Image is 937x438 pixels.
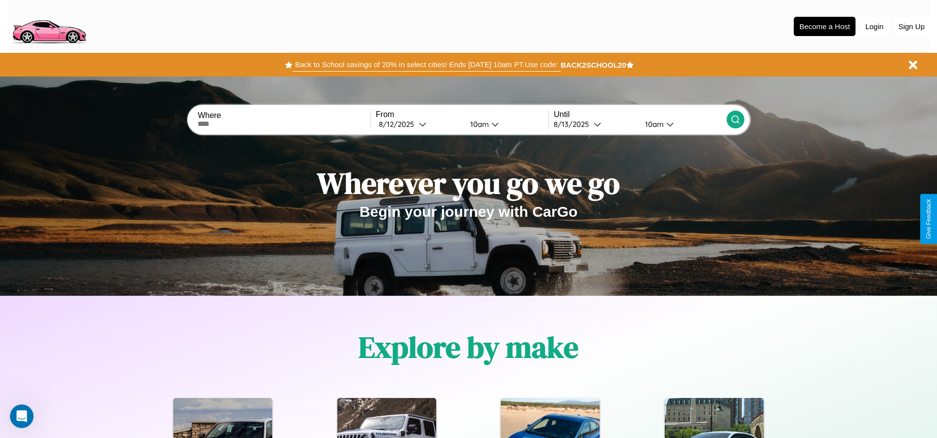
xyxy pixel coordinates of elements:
[359,327,578,367] h1: Explore by make
[462,119,549,129] button: 10am
[379,119,419,129] div: 8 / 12 / 2025
[794,17,856,36] button: Become a Host
[925,199,932,239] div: Give Feedback
[637,119,727,129] button: 10am
[894,17,930,36] button: Sign Up
[10,404,34,428] iframe: Intercom live chat
[561,61,626,69] b: BACK2SCHOOL20
[465,119,491,129] div: 10am
[860,17,889,36] button: Login
[198,111,370,120] label: Where
[554,110,726,119] label: Until
[7,5,90,46] img: logo
[554,119,594,129] div: 8 / 13 / 2025
[292,58,560,72] button: Back to School savings of 20% in select cities! Ends [DATE] 10am PT.Use code:
[376,110,548,119] label: From
[376,119,462,129] button: 8/12/2025
[640,119,666,129] div: 10am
